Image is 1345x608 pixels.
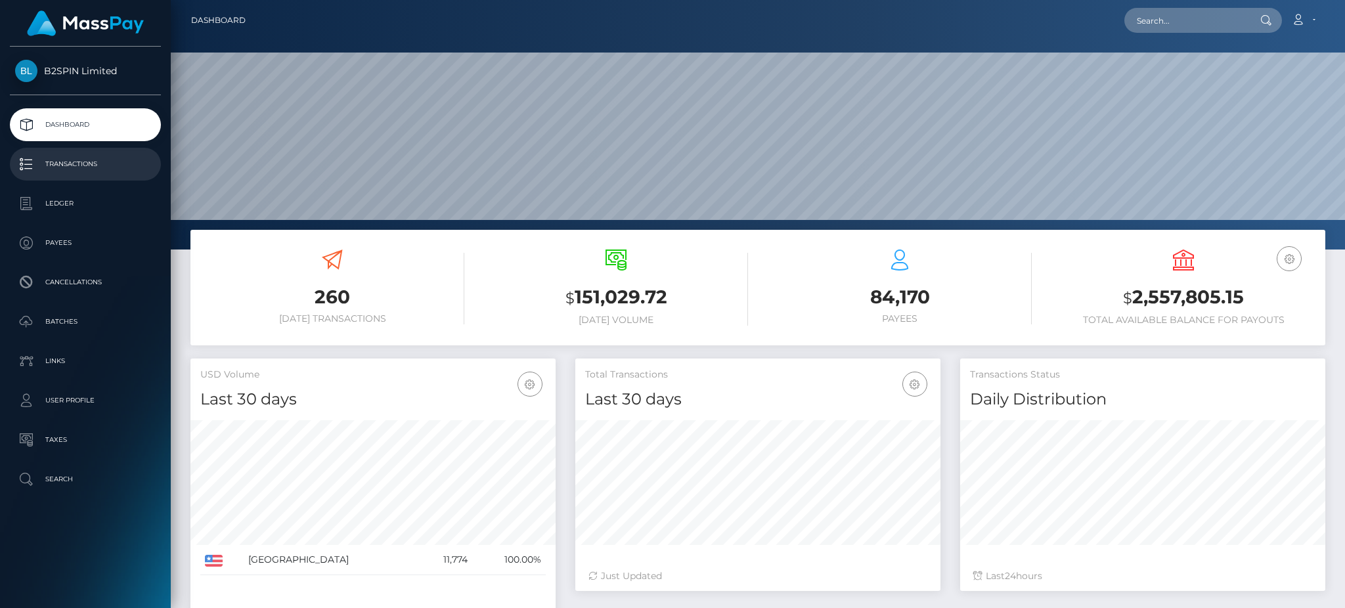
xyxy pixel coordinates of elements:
p: Batches [15,312,156,332]
p: Cancellations [15,272,156,292]
td: 100.00% [472,545,546,575]
p: Transactions [15,154,156,174]
a: Transactions [10,148,161,181]
img: US.png [205,555,223,567]
h5: USD Volume [200,368,546,381]
h3: 84,170 [768,284,1032,310]
a: Dashboard [191,7,246,34]
p: Ledger [15,194,156,213]
p: Taxes [15,430,156,450]
img: MassPay Logo [27,11,144,36]
p: Payees [15,233,156,253]
h6: [DATE] Volume [484,315,748,326]
h5: Total Transactions [585,368,931,381]
h3: 151,029.72 [484,284,748,311]
small: $ [565,289,575,307]
h6: Payees [768,313,1032,324]
h4: Last 30 days [200,388,546,411]
a: Batches [10,305,161,338]
a: Search [10,463,161,496]
a: Dashboard [10,108,161,141]
span: B2SPIN Limited [10,65,161,77]
h4: Last 30 days [585,388,931,411]
small: $ [1123,289,1132,307]
a: Taxes [10,423,161,456]
h6: Total Available Balance for Payouts [1051,315,1315,326]
h3: 260 [200,284,464,310]
input: Search... [1124,8,1248,33]
a: User Profile [10,384,161,417]
h6: [DATE] Transactions [200,313,464,324]
td: 11,774 [419,545,473,575]
p: Dashboard [15,115,156,135]
h4: Daily Distribution [970,388,1315,411]
a: Payees [10,227,161,259]
p: User Profile [15,391,156,410]
a: Cancellations [10,266,161,299]
img: B2SPIN Limited [15,60,37,82]
div: Last hours [973,569,1312,583]
span: 24 [1005,570,1016,582]
p: Search [15,469,156,489]
a: Links [10,345,161,378]
h5: Transactions Status [970,368,1315,381]
td: [GEOGRAPHIC_DATA] [244,545,419,575]
a: Ledger [10,187,161,220]
div: Just Updated [588,569,927,583]
p: Links [15,351,156,371]
h3: 2,557,805.15 [1051,284,1315,311]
